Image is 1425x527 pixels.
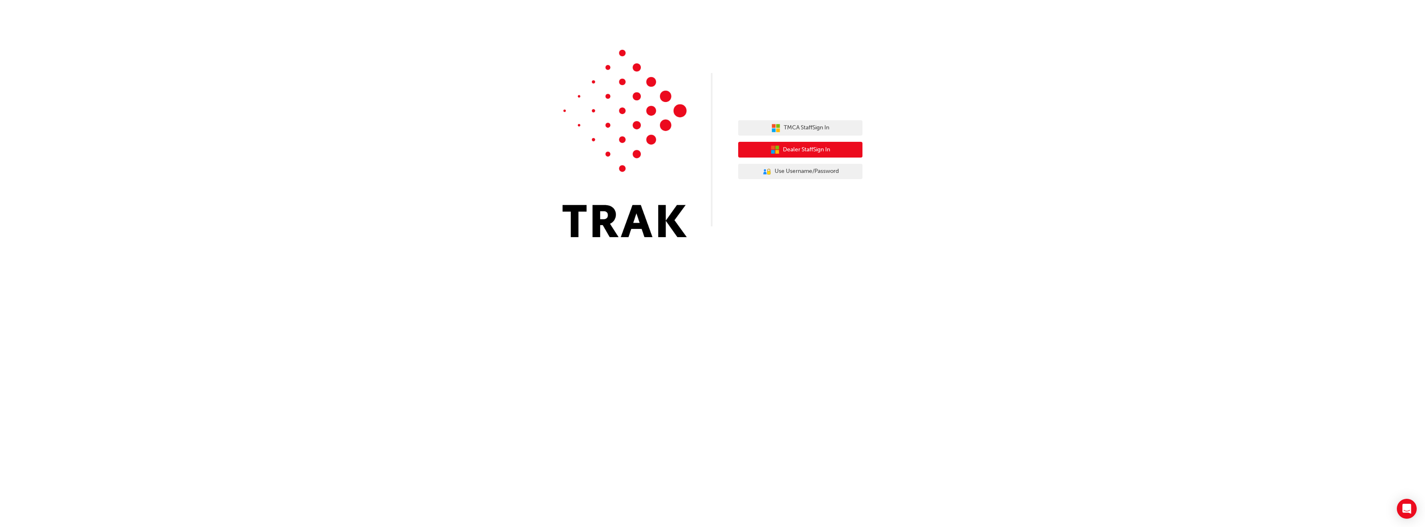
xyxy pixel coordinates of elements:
span: Use Username/Password [775,167,839,176]
div: Open Intercom Messenger [1397,499,1417,519]
img: Trak [563,50,687,237]
span: TMCA Staff Sign In [784,123,829,133]
button: Dealer StaffSign In [738,142,862,158]
button: TMCA StaffSign In [738,120,862,136]
span: Dealer Staff Sign In [783,145,830,155]
button: Use Username/Password [738,164,862,180]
